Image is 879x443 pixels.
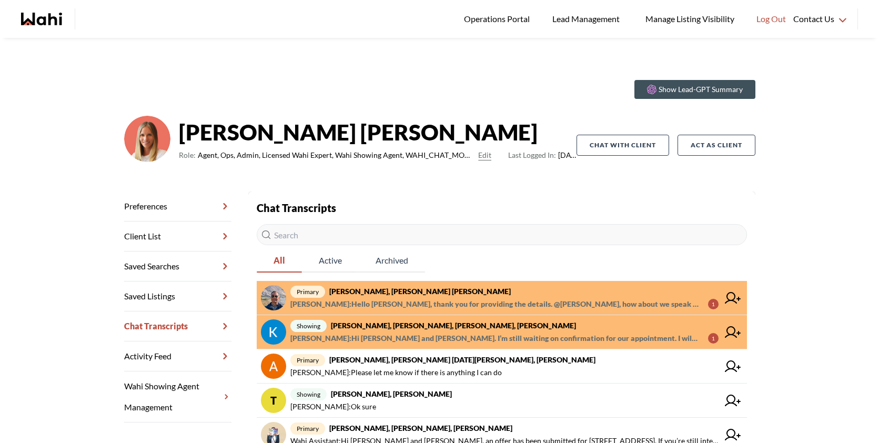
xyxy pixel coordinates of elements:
input: Search [257,224,747,245]
strong: [PERSON_NAME], [PERSON_NAME], [PERSON_NAME] [329,424,512,432]
strong: [PERSON_NAME], [PERSON_NAME] [PERSON_NAME] [329,287,511,296]
span: Last Logged In: [508,150,556,159]
a: Chat Transcripts [124,311,231,341]
img: chat avatar [261,354,286,379]
a: showing[PERSON_NAME], [PERSON_NAME], [PERSON_NAME], [PERSON_NAME][PERSON_NAME]:Hi [PERSON_NAME] a... [257,315,747,349]
span: [DATE] [508,149,576,162]
span: Operations Portal [464,12,533,26]
span: All [257,249,302,271]
a: Activity Feed [124,341,231,371]
a: primary[PERSON_NAME], [PERSON_NAME] [PERSON_NAME][PERSON_NAME]:Hello [PERSON_NAME], thank you for... [257,281,747,315]
a: Client List [124,221,231,251]
button: Act as Client [678,135,755,156]
span: [PERSON_NAME] : Please let me know if there is anything I can do [290,366,502,379]
div: 1 [708,333,719,344]
span: Lead Management [552,12,623,26]
a: Saved Listings [124,281,231,311]
button: All [257,249,302,273]
strong: [PERSON_NAME], [PERSON_NAME] [DATE][PERSON_NAME], [PERSON_NAME] [329,355,595,364]
span: primary [290,422,325,435]
span: Manage Listing Visibility [642,12,737,26]
span: Agent, Ops, Admin, Licensed Wahi Expert, Wahi Showing Agent, WAHI_CHAT_MODERATOR [198,149,474,162]
a: Saved Searches [124,251,231,281]
span: primary [290,354,325,366]
button: Edit [478,149,491,162]
span: Role: [179,149,196,162]
img: chat avatar [261,285,286,310]
span: showing [290,320,327,332]
button: Active [302,249,359,273]
div: 1 [708,299,719,309]
a: Wahi Showing Agent Management [124,371,231,422]
span: showing [290,388,327,400]
a: Wahi homepage [21,13,62,25]
span: Archived [359,249,425,271]
img: chat avatar [261,319,286,345]
a: Tshowing[PERSON_NAME], [PERSON_NAME][PERSON_NAME]:Ok sure [257,384,747,418]
button: Archived [359,249,425,273]
span: [PERSON_NAME] : Ok sure [290,400,376,413]
strong: Chat Transcripts [257,202,336,214]
button: Show Lead-GPT Summary [634,80,755,99]
span: primary [290,286,325,298]
strong: [PERSON_NAME] [PERSON_NAME] [179,116,577,148]
button: Chat with client [577,135,669,156]
span: [PERSON_NAME] : Hello [PERSON_NAME], thank you for providing the details. @[PERSON_NAME], how abo... [290,298,700,310]
a: primary[PERSON_NAME], [PERSON_NAME] [DATE][PERSON_NAME], [PERSON_NAME][PERSON_NAME]:Please let me... [257,349,747,384]
span: [PERSON_NAME] : Hi [PERSON_NAME] and [PERSON_NAME]. I’m still waiting on confirmation for our app... [290,332,700,345]
div: T [261,388,286,413]
img: 0f07b375cde2b3f9.png [124,116,170,162]
span: Active [302,249,359,271]
a: Preferences [124,192,231,221]
span: Log Out [756,12,786,26]
strong: [PERSON_NAME], [PERSON_NAME] [331,389,452,398]
p: Show Lead-GPT Summary [659,84,743,95]
strong: [PERSON_NAME], [PERSON_NAME], [PERSON_NAME], [PERSON_NAME] [331,321,576,330]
